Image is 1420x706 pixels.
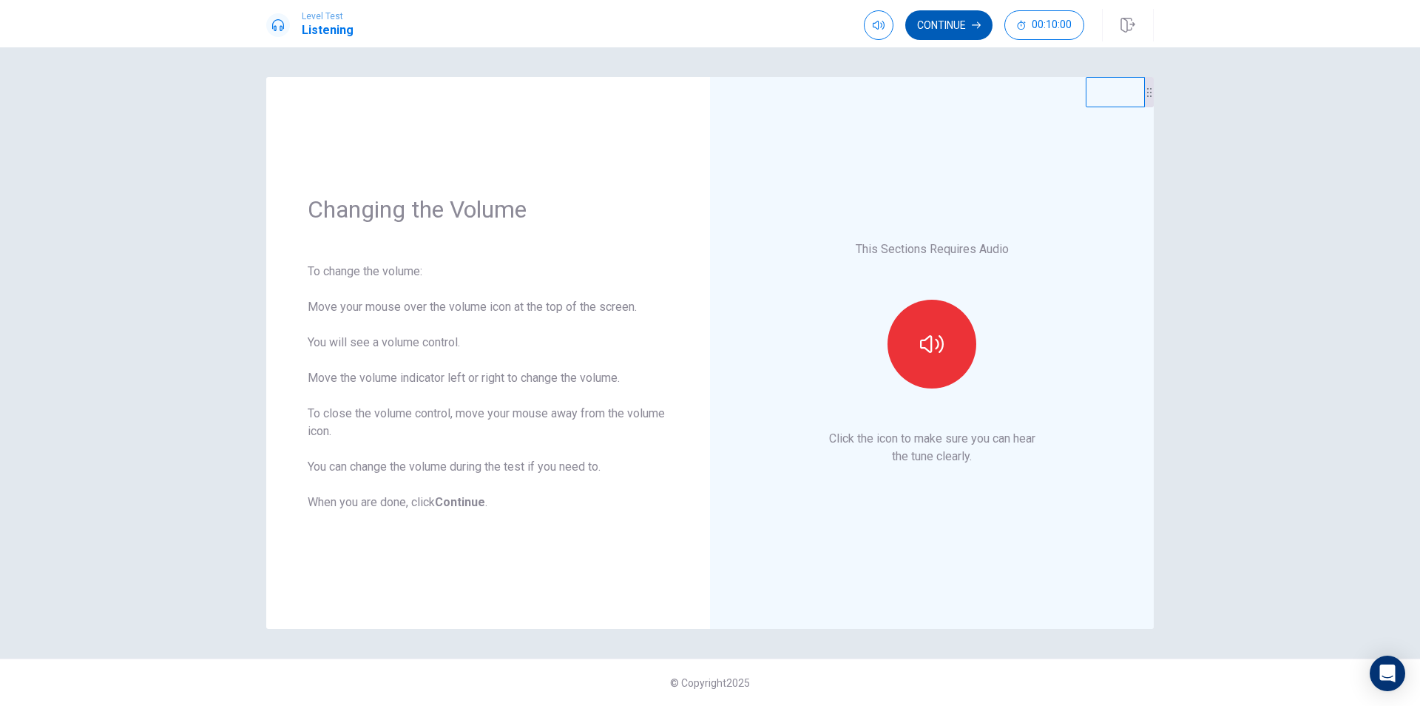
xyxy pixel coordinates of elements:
span: Level Test [302,11,354,21]
div: Open Intercom Messenger [1370,656,1405,691]
span: © Copyright 2025 [670,677,750,689]
h1: Listening [302,21,354,39]
button: Continue [905,10,993,40]
p: Click the icon to make sure you can hear the tune clearly. [829,430,1035,465]
button: 00:10:00 [1004,10,1084,40]
div: To change the volume: Move your mouse over the volume icon at the top of the screen. You will see... [308,263,669,511]
p: This Sections Requires Audio [856,241,1009,258]
span: 00:10:00 [1032,19,1072,31]
h1: Changing the Volume [308,195,669,224]
b: Continue [435,495,485,509]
